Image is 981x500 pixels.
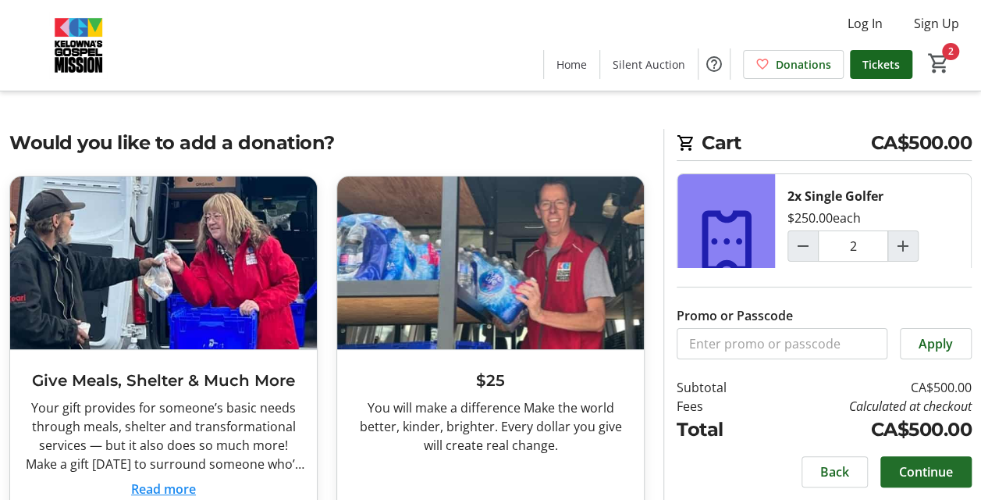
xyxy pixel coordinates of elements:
[787,209,861,227] div: $250.00 each
[788,231,818,261] button: Decrement by one
[10,177,317,349] img: Give Meals, Shelter & Much More
[880,456,972,487] button: Continue
[23,398,304,473] div: Your gift provides for someone’s basic needs through meals, shelter and transformational services...
[899,462,953,481] span: Continue
[901,11,972,36] button: Sign Up
[835,11,895,36] button: Log In
[350,369,631,392] h3: $25
[850,50,912,79] a: Tickets
[677,416,762,444] td: Total
[802,456,868,487] button: Back
[820,462,849,481] span: Back
[787,187,883,205] div: 2x Single Golfer
[9,129,645,157] h2: Would you like to add a donation?
[925,49,953,77] button: Cart
[9,6,148,84] img: Kelowna's Gospel Mission's Logo
[677,306,793,325] label: Promo or Passcode
[131,480,196,498] button: Read more
[862,56,900,73] span: Tickets
[677,397,762,416] td: Fees
[613,56,685,73] span: Silent Auction
[544,50,599,79] a: Home
[914,14,959,33] span: Sign Up
[337,177,644,349] img: $25
[677,378,762,397] td: Subtotal
[848,14,883,33] span: Log In
[762,378,972,397] td: CA$500.00
[556,56,587,73] span: Home
[919,334,953,353] span: Apply
[776,56,831,73] span: Donations
[600,50,698,79] a: Silent Auction
[677,328,887,359] input: Enter promo or passcode
[23,369,304,392] h3: Give Meals, Shelter & Much More
[888,231,918,261] button: Increment by one
[762,397,972,416] td: Calculated at checkout
[900,328,972,359] button: Apply
[698,48,730,80] button: Help
[677,129,972,161] h2: Cart
[818,230,888,262] input: Single Golfer Quantity
[871,129,972,157] span: CA$500.00
[762,416,972,444] td: CA$500.00
[787,265,873,296] button: Remove
[350,398,631,455] div: You will make a difference Make the world better, kinder, brighter. Every dollar you give will cr...
[743,50,844,79] a: Donations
